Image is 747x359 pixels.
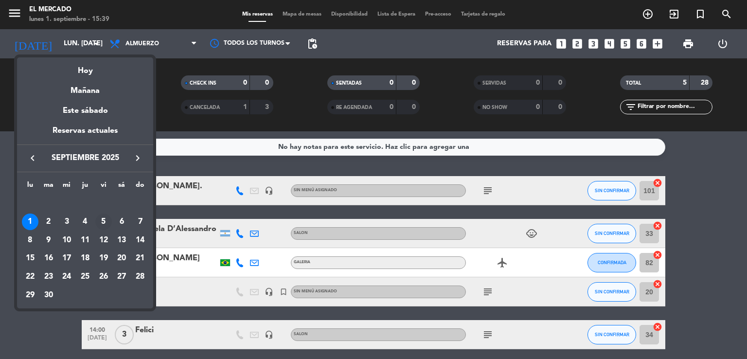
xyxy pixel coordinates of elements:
[40,232,57,249] div: 9
[22,214,38,230] div: 1
[131,231,149,250] td: 14 de septiembre de 2025
[113,268,131,286] td: 27 de septiembre de 2025
[21,249,39,268] td: 15 de septiembre de 2025
[94,268,113,286] td: 26 de septiembre de 2025
[76,249,94,268] td: 18 de septiembre de 2025
[58,269,75,285] div: 24
[39,179,58,195] th: martes
[40,214,57,230] div: 2
[76,179,94,195] th: jueves
[21,268,39,286] td: 22 de septiembre de 2025
[132,152,143,164] i: keyboard_arrow_right
[17,97,153,125] div: Este sábado
[113,213,131,231] td: 6 de septiembre de 2025
[21,286,39,305] td: 29 de septiembre de 2025
[76,268,94,286] td: 25 de septiembre de 2025
[113,250,130,267] div: 20
[39,213,58,231] td: 2 de septiembre de 2025
[24,152,41,164] button: keyboard_arrow_left
[40,269,57,285] div: 23
[132,232,148,249] div: 14
[57,179,76,195] th: miércoles
[57,231,76,250] td: 10 de septiembre de 2025
[58,250,75,267] div: 17
[57,268,76,286] td: 24 de septiembre de 2025
[95,214,112,230] div: 5
[113,269,130,285] div: 27
[58,214,75,230] div: 3
[17,77,153,97] div: Mañana
[21,213,39,231] td: 1 de septiembre de 2025
[132,214,148,230] div: 7
[77,250,93,267] div: 18
[95,250,112,267] div: 19
[132,250,148,267] div: 21
[131,213,149,231] td: 7 de septiembre de 2025
[39,268,58,286] td: 23 de septiembre de 2025
[77,232,93,249] div: 11
[21,231,39,250] td: 8 de septiembre de 2025
[77,214,93,230] div: 4
[94,249,113,268] td: 19 de septiembre de 2025
[39,231,58,250] td: 9 de septiembre de 2025
[22,250,38,267] div: 15
[76,213,94,231] td: 4 de septiembre de 2025
[131,249,149,268] td: 21 de septiembre de 2025
[76,231,94,250] td: 11 de septiembre de 2025
[94,231,113,250] td: 12 de septiembre de 2025
[113,232,130,249] div: 13
[77,269,93,285] div: 25
[58,232,75,249] div: 10
[95,269,112,285] div: 26
[39,286,58,305] td: 30 de septiembre de 2025
[39,249,58,268] td: 16 de septiembre de 2025
[21,179,39,195] th: lunes
[57,213,76,231] td: 3 de septiembre de 2025
[17,57,153,77] div: Hoy
[22,232,38,249] div: 8
[113,249,131,268] td: 20 de septiembre de 2025
[27,152,38,164] i: keyboard_arrow_left
[113,179,131,195] th: sábado
[113,214,130,230] div: 6
[95,232,112,249] div: 12
[40,250,57,267] div: 16
[57,249,76,268] td: 17 de septiembre de 2025
[22,269,38,285] div: 22
[113,231,131,250] td: 13 de septiembre de 2025
[41,152,129,164] span: septiembre 2025
[131,179,149,195] th: domingo
[94,179,113,195] th: viernes
[131,268,149,286] td: 28 de septiembre de 2025
[132,269,148,285] div: 28
[40,287,57,304] div: 30
[94,213,113,231] td: 5 de septiembre de 2025
[129,152,146,164] button: keyboard_arrow_right
[17,125,153,144] div: Reservas actuales
[22,287,38,304] div: 29
[21,194,149,213] td: SEP.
